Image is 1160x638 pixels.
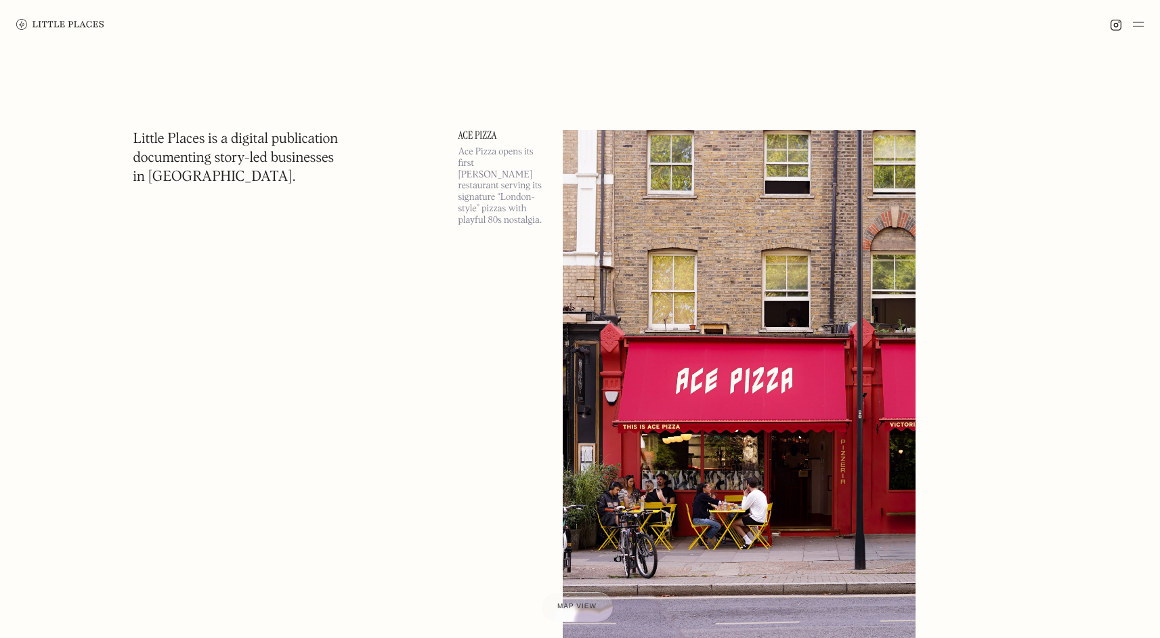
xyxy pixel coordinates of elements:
a: Ace Pizza [458,130,546,141]
h1: Little Places is a digital publication documenting story-led businesses in [GEOGRAPHIC_DATA]. [133,130,339,187]
a: Map view [541,592,613,622]
p: Ace Pizza opens its first [PERSON_NAME] restaurant serving its signature “London-style” pizzas wi... [458,146,546,226]
span: Map view [557,603,597,610]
